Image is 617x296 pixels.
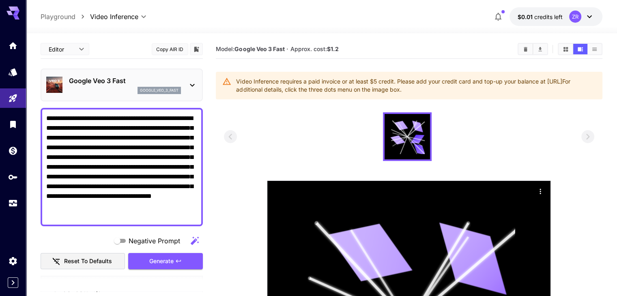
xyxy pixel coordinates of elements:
[152,43,188,55] button: Copy AIR ID
[8,67,18,77] div: Models
[573,44,587,54] button: Show media in video view
[8,41,18,51] div: Home
[518,13,534,20] span: $0.01
[290,45,339,52] span: Approx. cost:
[327,45,339,52] b: $1.2
[129,236,180,246] span: Negative Prompt
[193,44,200,54] button: Add to library
[8,198,18,208] div: Usage
[8,146,18,156] div: Wallet
[518,43,548,55] div: Clear AllDownload All
[8,119,18,129] div: Library
[559,44,573,54] button: Show media in grid view
[49,45,74,54] span: Editor
[8,93,18,103] div: Playground
[149,256,174,266] span: Generate
[558,43,602,55] div: Show media in grid viewShow media in video viewShow media in list view
[41,253,125,270] button: Reset to defaults
[286,44,288,54] p: ·
[140,88,178,93] p: google_veo_3_fast
[69,76,181,86] p: Google Veo 3 Fast
[569,11,581,23] div: ZR
[534,185,546,197] div: Actions
[216,45,284,52] span: Model:
[518,44,533,54] button: Clear All
[8,277,18,288] button: Expand sidebar
[534,13,563,20] span: credits left
[518,13,563,21] div: $0.0091
[41,12,90,21] nav: breadcrumb
[587,44,602,54] button: Show media in list view
[8,256,18,266] div: Settings
[236,74,596,97] div: Video Inference requires a paid invoice or at least $5 credit. Please add your credit card and to...
[510,7,602,26] button: $0.0091ZR
[8,172,18,182] div: API Keys
[46,73,197,97] div: Google Veo 3 Fastgoogle_veo_3_fast
[234,45,284,52] b: Google Veo 3 Fast
[128,253,203,270] button: Generate
[41,12,75,21] a: Playground
[533,44,547,54] button: Download All
[90,12,138,21] span: Video Inference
